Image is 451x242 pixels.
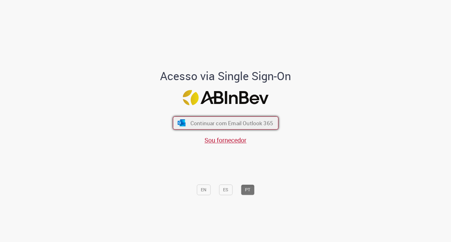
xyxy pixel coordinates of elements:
button: ícone Azure/Microsoft 360 Continuar com Email Outlook 365 [173,116,278,130]
a: Sou fornecedor [205,136,246,145]
span: Continuar com Email Outlook 365 [190,119,273,126]
button: PT [241,185,254,195]
h1: Acesso via Single Sign-On [139,70,313,82]
img: Logo ABInBev [183,90,268,105]
button: EN [197,185,210,195]
img: ícone Azure/Microsoft 360 [177,120,186,126]
button: ES [219,185,232,195]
